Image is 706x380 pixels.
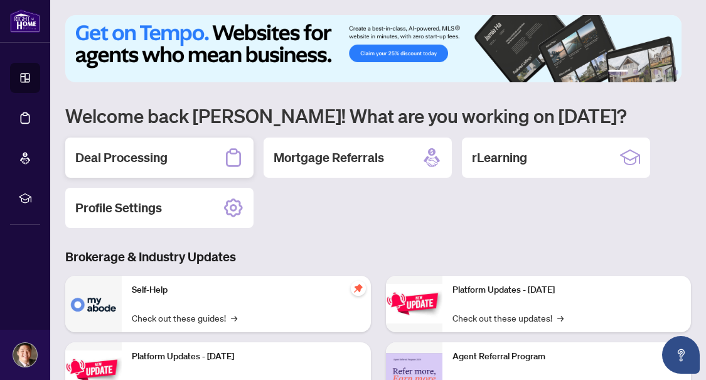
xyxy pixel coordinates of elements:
button: 2 [633,70,638,75]
h2: Mortgage Referrals [274,149,384,166]
span: pushpin [351,281,366,296]
p: Platform Updates - [DATE] [452,283,682,297]
img: Profile Icon [13,343,37,367]
h2: rLearning [472,149,527,166]
button: 4 [653,70,658,75]
span: → [557,311,564,325]
h2: Profile Settings [75,199,162,217]
button: Open asap [662,336,700,374]
p: Agent Referral Program [452,350,682,364]
h2: Deal Processing [75,149,168,166]
a: Check out these updates!→ [452,311,564,325]
img: Platform Updates - June 23, 2025 [386,284,442,323]
button: 5 [663,70,668,75]
img: logo [10,9,40,33]
h1: Welcome back [PERSON_NAME]! What are you working on [DATE]? [65,104,691,128]
span: → [231,311,237,325]
h3: Brokerage & Industry Updates [65,248,691,266]
img: Slide 0 [65,15,682,82]
button: 3 [643,70,648,75]
a: Check out these guides!→ [132,311,237,325]
p: Self-Help [132,283,361,297]
p: Platform Updates - [DATE] [132,350,361,364]
button: 6 [673,70,678,75]
button: 1 [608,70,628,75]
img: Self-Help [65,276,122,332]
